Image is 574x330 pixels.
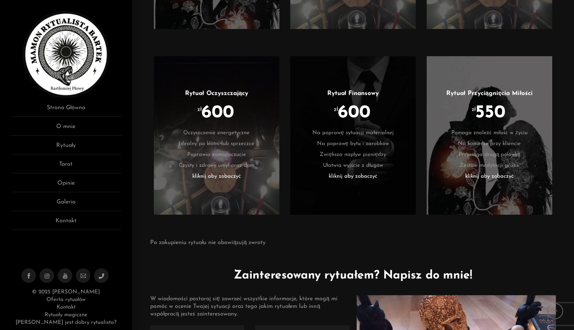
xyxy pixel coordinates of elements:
[334,106,338,112] sup: zł
[438,128,541,139] li: Pomaga znaleźć miłość w życiu
[165,171,268,182] li: kliknij aby zobaczyć
[197,106,202,112] sup: zł
[301,160,405,171] li: Ułatwia wyjście z długów
[165,128,268,139] li: Oczyszczenie energetyczne
[45,312,87,318] a: Rytuały magiczne
[301,128,405,139] li: Na poprawę sytuacji materialnej
[338,109,370,117] span: 600
[165,139,268,149] li: Idealny po kłótni lub sprzeczce
[11,160,121,173] a: Tarot
[11,122,121,136] a: O mnie
[472,106,476,112] sup: zł
[475,109,505,117] span: 550
[438,139,541,149] li: Na kamerze przy kliencie
[327,90,379,96] a: Rytuał Finansowy
[57,305,75,310] a: Kontakt
[16,320,116,325] a: [PERSON_NAME] jest dobry rytualista?
[201,109,234,117] span: 600
[438,160,541,171] li: Zestaw medytacji gratis
[11,198,121,211] a: Galeria
[22,11,110,98] img: Rytualista Bartek
[46,297,86,302] a: Oferta rytuałów
[446,90,533,96] a: Rytuał Przyciągnięcia Miłości
[165,149,268,160] li: Poprawia samopoczucie
[301,139,405,149] li: Na poprawę bytu i zarobków
[11,103,121,117] a: Strona Główna
[11,216,121,230] a: Kontakt
[150,238,266,247] p: Po zakupieniu rytuału nie obowiązują zwroty
[150,295,349,318] div: W wiadomości postaraj się zawrzeć wszystkie informacje, które mogą mi pomóc w ocenie Twojej sytua...
[165,160,268,171] li: Czysty i zdrowy umył oraz dom
[438,149,541,160] li: Przyciąga drugą połówkę
[185,90,248,96] a: Rytuał Oczyszczający
[11,179,121,192] a: Opinie
[11,141,121,154] a: Rytuały
[150,267,556,284] h1: Zainteresowany rytuałem? Napisz do mnie!
[301,171,405,182] li: kliknij aby zobaczyć
[438,171,541,182] li: kliknij aby zobaczyć
[301,149,405,160] li: Zwiększa napływ pieniędzy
